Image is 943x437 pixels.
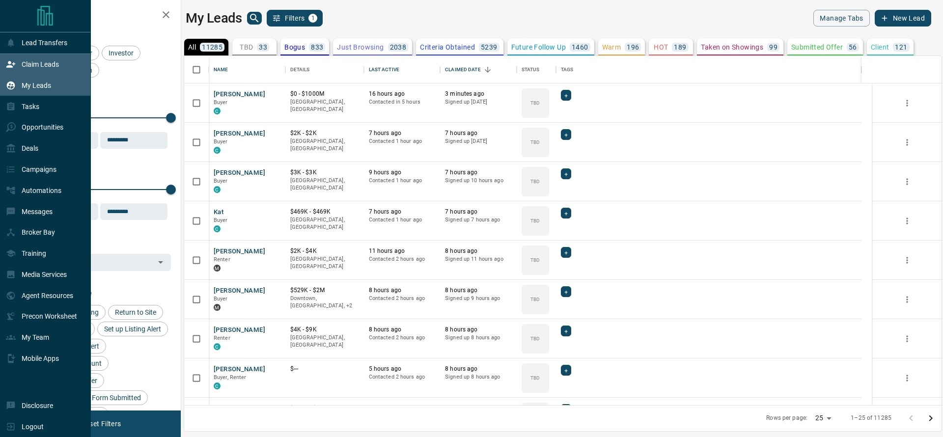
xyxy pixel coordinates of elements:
div: Status [522,56,540,83]
p: 8 hours ago [445,247,512,255]
p: $2K - $4K [290,247,359,255]
div: Status [517,56,556,83]
p: 56 [849,44,857,51]
p: TBD [530,296,540,303]
p: Contacted 2 hours ago [369,295,436,302]
p: 196 [627,44,639,51]
button: Kat [214,208,223,217]
div: + [561,247,571,258]
div: Set up Listing Alert [97,322,168,336]
p: 1460 [572,44,588,51]
p: Signed up 9 hours ago [445,295,512,302]
p: 7 hours ago [445,208,512,216]
button: [PERSON_NAME] [214,168,265,178]
div: condos.ca [214,108,221,114]
span: + [564,287,568,297]
span: + [564,326,568,336]
p: Contacted in 5 hours [369,98,436,106]
p: 7 hours ago [369,208,436,216]
p: [GEOGRAPHIC_DATA], [GEOGRAPHIC_DATA] [290,255,359,271]
p: $469K - $469K [290,208,359,216]
p: 121 [895,44,907,51]
p: 11285 [202,44,222,51]
p: Bogus [284,44,305,51]
span: Return to Site [111,308,160,316]
span: + [564,405,568,414]
div: Claimed Date [445,56,481,83]
p: Contacted 1 hour ago [369,216,436,224]
button: [PERSON_NAME] [214,326,265,335]
div: + [561,168,571,179]
p: All [188,44,196,51]
p: Contacted 2 hours ago [369,373,436,381]
p: Signed up 7 hours ago [445,216,512,224]
p: Submitted Offer [791,44,843,51]
p: Taken on Showings [701,44,763,51]
div: + [561,404,571,415]
div: Name [209,56,285,83]
p: Client [871,44,889,51]
span: Buyer [214,217,228,223]
button: Manage Tabs [813,10,869,27]
p: TBD [530,99,540,107]
span: Renter [214,256,230,263]
span: + [564,247,568,257]
p: $--- [290,365,359,373]
p: TBD [530,138,540,146]
p: 5239 [481,44,498,51]
span: Renter [214,335,230,341]
div: 25 [811,411,835,425]
div: condos.ca [214,225,221,232]
p: Just Browsing [337,44,384,51]
div: Investor [102,46,140,60]
p: $610K - $2M [290,404,359,412]
p: 2038 [390,44,407,51]
p: Criteria Obtained [420,44,475,51]
button: search button [247,12,262,25]
p: TBD [530,178,540,185]
p: 8 hours ago [369,286,436,295]
p: [GEOGRAPHIC_DATA], [GEOGRAPHIC_DATA] [290,98,359,113]
button: Open [154,255,167,269]
div: Details [290,56,310,83]
p: $3K - $3K [290,168,359,177]
p: $529K - $2M [290,286,359,295]
div: Last Active [364,56,441,83]
p: HOT [654,44,668,51]
p: $4K - $9K [290,326,359,334]
p: [GEOGRAPHIC_DATA], [GEOGRAPHIC_DATA] [290,137,359,153]
button: [PERSON_NAME] [214,365,265,374]
div: mrloft.ca [214,265,221,272]
button: [PERSON_NAME] [214,90,265,99]
p: [GEOGRAPHIC_DATA], [GEOGRAPHIC_DATA] [290,216,359,231]
button: Sort [481,63,495,77]
p: 11 hours ago [369,247,436,255]
div: condos.ca [214,382,221,389]
p: TBD [530,217,540,224]
p: Signed up [DATE] [445,137,512,145]
p: Warm [602,44,621,51]
div: + [561,286,571,297]
p: 833 [311,44,323,51]
div: Tags [556,56,861,83]
p: 3 minutes ago [445,90,512,98]
div: Claimed Date [440,56,517,83]
span: Set up Listing Alert [101,325,165,333]
span: + [564,130,568,139]
p: Signed up [DATE] [445,98,512,106]
h1: My Leads [186,10,242,26]
p: 1–25 of 11285 [851,414,891,422]
button: more [900,253,915,268]
p: 14 hours ago [369,404,436,412]
button: more [900,292,915,307]
span: Buyer, Renter [214,374,247,381]
p: Future Follow Up [511,44,566,51]
p: 99 [769,44,777,51]
p: Contacted 2 hours ago [369,334,436,342]
button: New Lead [875,10,931,27]
div: + [561,326,571,336]
p: 7 hours ago [369,129,436,137]
p: Signed up 8 hours ago [445,334,512,342]
p: TBD [530,374,540,382]
p: 8 hours ago [445,365,512,373]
